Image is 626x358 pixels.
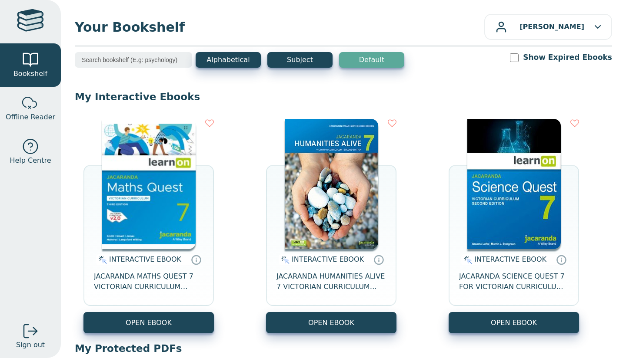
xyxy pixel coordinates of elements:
span: Help Centre [10,155,51,166]
button: [PERSON_NAME] [484,14,612,40]
span: INTERACTIVE EBOOK [292,255,364,263]
img: b87b3e28-4171-4aeb-a345-7fa4fe4e6e25.jpg [102,119,196,249]
span: Offline Reader [6,112,55,122]
span: JACARANDA HUMANITIES ALIVE 7 VICTORIAN CURRICULUM LEARNON EBOOK 2E [276,271,386,292]
span: Bookshelf [13,69,47,79]
span: INTERACTIVE EBOOK [474,255,546,263]
span: Your Bookshelf [75,17,484,37]
button: Alphabetical [196,52,261,68]
button: OPEN EBOOK [266,312,396,333]
button: Default [339,52,404,68]
button: OPEN EBOOK [449,312,579,333]
span: JACARANDA MATHS QUEST 7 VICTORIAN CURRICULUM LEARNON EBOOK 3E [94,271,203,292]
p: My Interactive Ebooks [75,90,612,103]
button: Subject [267,52,333,68]
input: Search bookshelf (E.g: psychology) [75,52,192,68]
a: Interactive eBooks are accessed online via the publisher’s portal. They contain interactive resou... [373,254,384,265]
span: INTERACTIVE EBOOK [109,255,181,263]
label: Show Expired Ebooks [523,52,612,63]
a: Interactive eBooks are accessed online via the publisher’s portal. They contain interactive resou... [556,254,566,265]
img: 429ddfad-7b91-e911-a97e-0272d098c78b.jpg [285,119,378,249]
img: interactive.svg [279,255,290,265]
img: interactive.svg [461,255,472,265]
p: My Protected PDFs [75,342,612,355]
button: OPEN EBOOK [83,312,214,333]
span: Sign out [16,340,45,350]
a: Interactive eBooks are accessed online via the publisher’s portal. They contain interactive resou... [191,254,201,265]
b: [PERSON_NAME] [519,23,584,31]
img: interactive.svg [96,255,107,265]
img: 329c5ec2-5188-ea11-a992-0272d098c78b.jpg [467,119,561,249]
span: JACARANDA SCIENCE QUEST 7 FOR VICTORIAN CURRICULUM LEARNON 2E EBOOK [459,271,569,292]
